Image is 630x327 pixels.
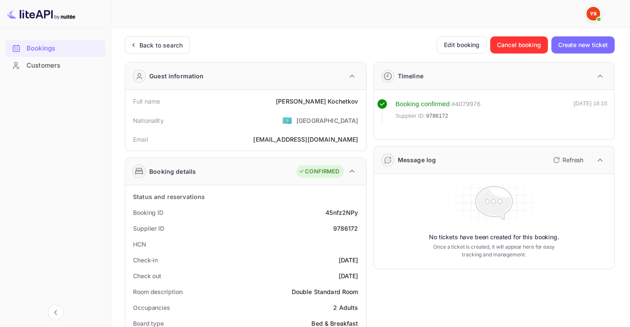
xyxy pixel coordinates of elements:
[398,156,436,163] ya-tr-span: Message log
[7,7,75,21] img: LiteAPI logo
[5,57,106,73] a: Customers
[133,193,205,200] ya-tr-span: Status and reservations
[451,99,480,109] div: # 4079976
[133,288,182,295] ya-tr-span: Room description
[5,57,106,74] div: Customers
[426,113,448,119] ya-tr-span: 9786172
[421,100,450,107] ya-tr-span: confirmed
[548,153,587,167] button: Refresh
[311,320,358,327] ya-tr-span: Bed & Breakfast
[429,233,559,241] ya-tr-span: No tickets have been created for this booking.
[333,224,358,233] div: 9786172
[27,44,55,54] ya-tr-span: Bookings
[48,305,63,320] button: Collapse navigation
[490,36,548,54] button: Cancel booking
[133,320,164,327] ya-tr-span: Board type
[396,113,426,119] ya-tr-span: Supplier ID:
[586,7,600,21] img: Yandex Support
[139,42,183,49] ya-tr-span: Back to search
[5,40,106,56] a: Bookings
[133,225,164,232] ya-tr-span: Supplier ID
[328,98,358,105] ya-tr-span: Kochetkov
[574,100,607,107] ya-tr-span: [DATE] 18:15
[292,288,358,295] ya-tr-span: Double Standard Room
[133,272,161,279] ya-tr-span: Check out
[282,116,292,125] ya-tr-span: 🇰🇿
[396,100,419,107] ya-tr-span: Booking
[339,256,358,265] div: [DATE]
[133,136,148,143] ya-tr-span: Email
[133,256,158,264] ya-tr-span: Check-in
[398,72,423,80] ya-tr-span: Timeline
[253,136,358,143] ya-tr-span: [EMAIL_ADDRESS][DOMAIN_NAME]
[558,40,608,50] ya-tr-span: Create new ticket
[133,209,163,216] ya-tr-span: Booking ID
[429,243,558,259] ya-tr-span: Once a ticket is created, it will appear here for easy tracking and management.
[551,36,615,54] button: Create new ticket
[5,40,106,57] div: Bookings
[149,167,196,176] ya-tr-span: Booking details
[133,304,170,311] ya-tr-span: Occupancies
[133,241,146,248] ya-tr-span: HCN
[282,113,292,128] span: United States
[497,40,541,50] ya-tr-span: Cancel booking
[276,98,326,105] ya-tr-span: [PERSON_NAME]
[325,209,358,216] ya-tr-span: 45nfz2NPy
[296,117,358,124] ya-tr-span: [GEOGRAPHIC_DATA]
[437,36,487,54] button: Edit booking
[27,61,60,71] ya-tr-span: Customers
[339,271,358,280] div: [DATE]
[133,117,164,124] ya-tr-span: Nationality
[444,40,479,50] ya-tr-span: Edit booking
[305,167,339,176] ya-tr-span: CONFIRMED
[333,304,358,311] ya-tr-span: 2 Adults
[562,156,583,163] ya-tr-span: Refresh
[149,71,204,80] ya-tr-span: Guest information
[133,98,160,105] ya-tr-span: Full name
